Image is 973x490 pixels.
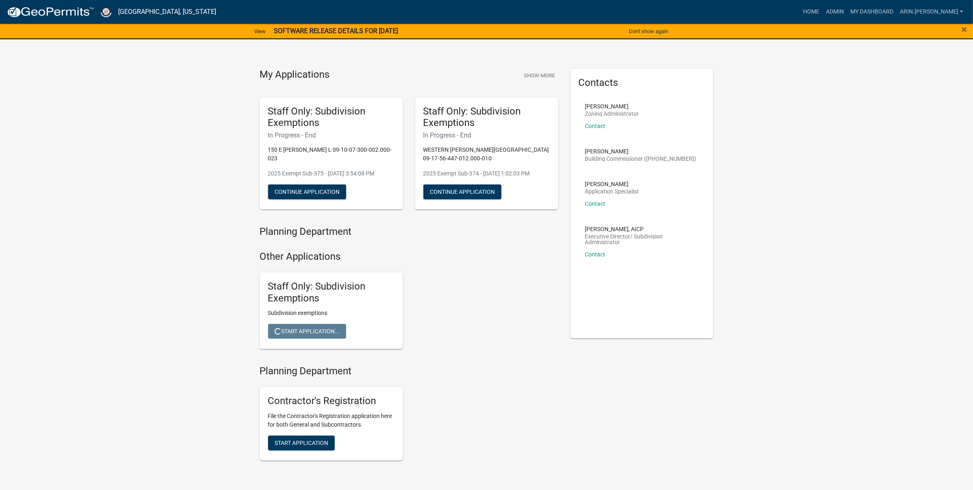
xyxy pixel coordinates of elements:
[585,181,639,187] p: [PERSON_NAME]
[251,25,269,38] a: View
[626,25,671,38] button: Don't show again
[585,156,697,162] p: Building Commissioner ([PHONE_NUMBER])
[101,6,112,17] img: Cass County, Indiana
[423,146,550,163] p: WESTERN [PERSON_NAME][GEOGRAPHIC_DATA] 09-17-56-447-012.000-010
[585,234,699,245] p: Executive Director/ Subdivision Administrator
[800,4,823,20] a: Home
[423,131,550,139] h6: In Progress - End
[423,106,550,129] h5: Staff Only: Subdivision Exemptions
[260,69,330,81] h4: My Applications
[268,412,395,429] p: File the Contractor's Registration application here for both General and Subcontractors.
[847,4,897,20] a: My Dashboard
[962,25,967,34] button: Close
[585,189,639,194] p: Application Specialist
[118,5,216,19] a: [GEOGRAPHIC_DATA], [US_STATE]
[260,365,558,377] h4: Planning Department
[823,4,847,20] a: Admin
[268,131,395,139] h6: In Progress - End
[579,77,705,89] h5: Contacts
[275,328,340,335] span: Start Application...
[268,184,346,199] button: Continue Application
[585,148,697,154] p: [PERSON_NAME]
[268,169,395,178] p: 2025 Exempt Sub-375 - [DATE] 3:54:08 PM
[268,324,346,339] button: Start Application...
[268,281,395,304] h5: Staff Only: Subdivision Exemptions
[585,251,606,258] a: Contact
[585,123,606,129] a: Contact
[585,200,606,207] a: Contact
[268,106,395,129] h5: Staff Only: Subdivision Exemptions
[260,251,558,263] h4: Other Applications
[962,24,967,35] span: ×
[521,69,558,82] button: Show More
[268,309,395,317] p: Subdivision exemptions
[897,4,966,20] a: arin.[PERSON_NAME]
[260,226,558,238] h4: Planning Department
[423,169,550,178] p: 2025 Exempt Sub-374 - [DATE] 1:02:03 PM
[585,103,639,109] p: [PERSON_NAME]
[268,436,335,450] button: Start Application
[268,395,395,407] h5: Contractor's Registration
[585,226,699,232] p: [PERSON_NAME], AICP
[274,27,398,35] strong: SOFTWARE RELEASE DETAILS FOR [DATE]
[260,251,558,355] wm-workflow-list-section: Other Applications
[268,146,395,163] p: 150 E [PERSON_NAME] L 09-10-07-300-002.000-023
[275,440,328,446] span: Start Application
[423,184,501,199] button: Continue Application
[585,111,639,117] p: Zoning Administrator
